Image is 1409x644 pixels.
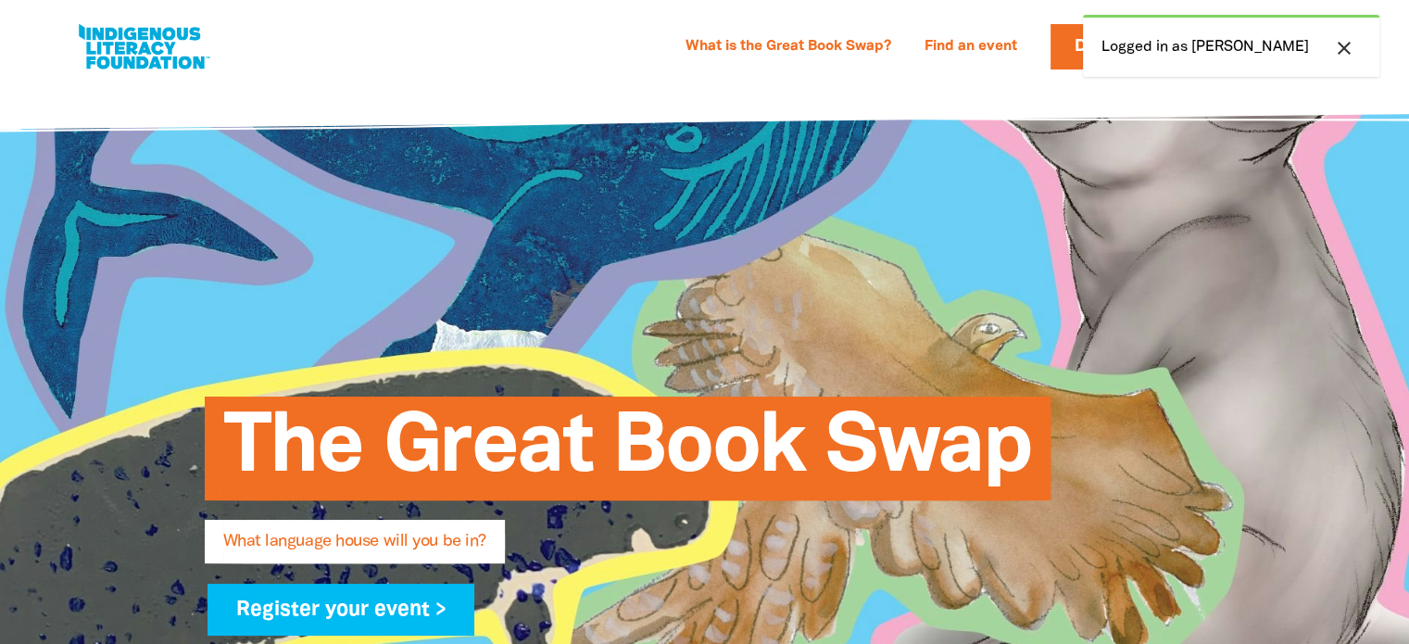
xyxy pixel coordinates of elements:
a: Find an event [913,32,1028,62]
button: close [1327,36,1361,60]
span: The Great Book Swap [223,410,1032,500]
i: close [1333,37,1355,59]
a: Register your event > [208,584,475,636]
a: What is the Great Book Swap? [674,32,902,62]
div: Logged in as [PERSON_NAME] [1083,15,1379,77]
span: What language house will you be in? [223,534,486,563]
a: Donate [1050,24,1167,69]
